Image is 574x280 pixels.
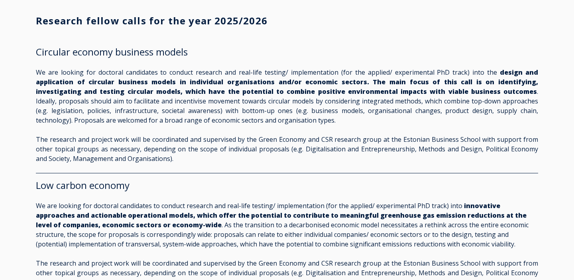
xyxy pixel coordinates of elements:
[36,179,538,191] h2: Low carbon economy
[36,68,538,96] strong: design and application of circular business models in individual organisations and/or economic se...
[36,68,538,125] p: We are looking for doctoral candidates to conduct research and real-life testing/ implementation ...
[36,15,538,27] h3: Research fellow calls for the year 2025/2026
[36,201,538,249] p: We are looking for doctoral candidates to conduct research and real-life testing/ implementation ...
[36,201,527,229] strong: innovative approaches and actionable operational models, which offer the potential to contribute ...
[36,135,538,163] p: The research and project work will be coordinated and supervised by the Green Economy and CSR res...
[36,46,538,58] h2: Circular economy business models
